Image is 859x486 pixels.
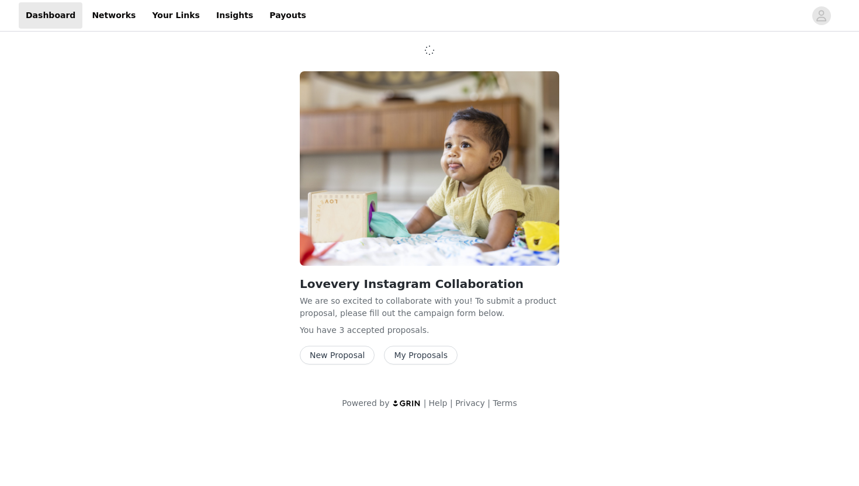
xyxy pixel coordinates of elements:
[455,398,485,408] a: Privacy
[487,398,490,408] span: |
[300,346,375,364] button: New Proposal
[145,2,207,29] a: Your Links
[384,346,458,364] button: My Proposals
[19,2,82,29] a: Dashboard
[209,2,260,29] a: Insights
[450,398,453,408] span: |
[429,398,448,408] a: Help
[300,324,559,336] p: You have 3 accepted proposal .
[424,398,427,408] span: |
[262,2,313,29] a: Payouts
[300,275,559,293] h2: Lovevery Instagram Collaboration
[816,6,827,25] div: avatar
[422,325,427,335] span: s
[342,398,389,408] span: Powered by
[392,400,421,407] img: logo
[300,71,559,266] img: Lovevery Europe
[85,2,143,29] a: Networks
[300,295,559,320] p: We are so excited to collaborate with you! To submit a product proposal, please fill out the camp...
[493,398,517,408] a: Terms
